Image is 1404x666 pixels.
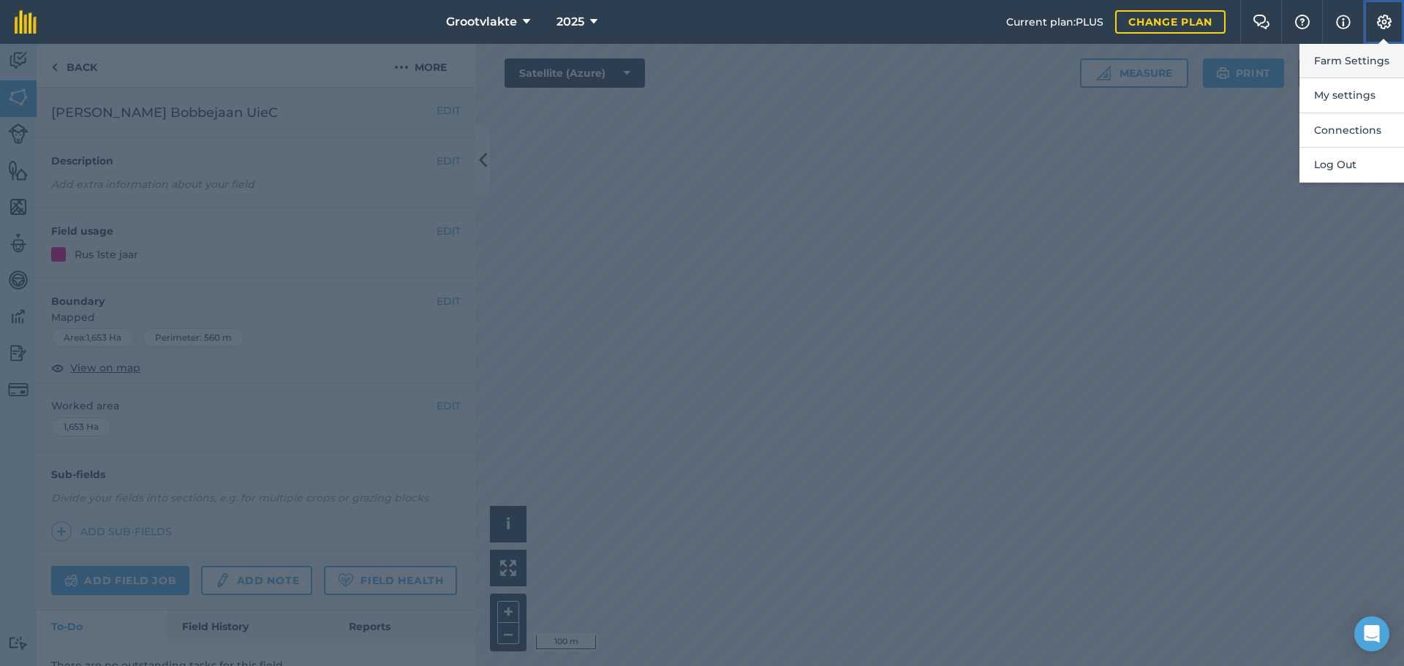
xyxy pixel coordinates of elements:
[1299,148,1404,182] button: Log Out
[1354,616,1389,651] div: Open Intercom Messenger
[1294,15,1311,29] img: A question mark icon
[556,13,584,31] span: 2025
[1336,13,1351,31] img: svg+xml;base64,PHN2ZyB4bWxucz0iaHR0cDovL3d3dy53My5vcmcvMjAwMC9zdmciIHdpZHRoPSIxNyIgaGVpZ2h0PSIxNy...
[1253,15,1270,29] img: Two speech bubbles overlapping with the left bubble in the forefront
[15,10,37,34] img: fieldmargin Logo
[1299,113,1404,148] button: Connections
[1299,44,1404,78] button: Farm Settings
[1115,10,1226,34] a: Change plan
[1375,15,1393,29] img: A cog icon
[446,13,517,31] span: Grootvlakte
[1006,14,1103,30] span: Current plan : PLUS
[1299,78,1404,113] button: My settings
